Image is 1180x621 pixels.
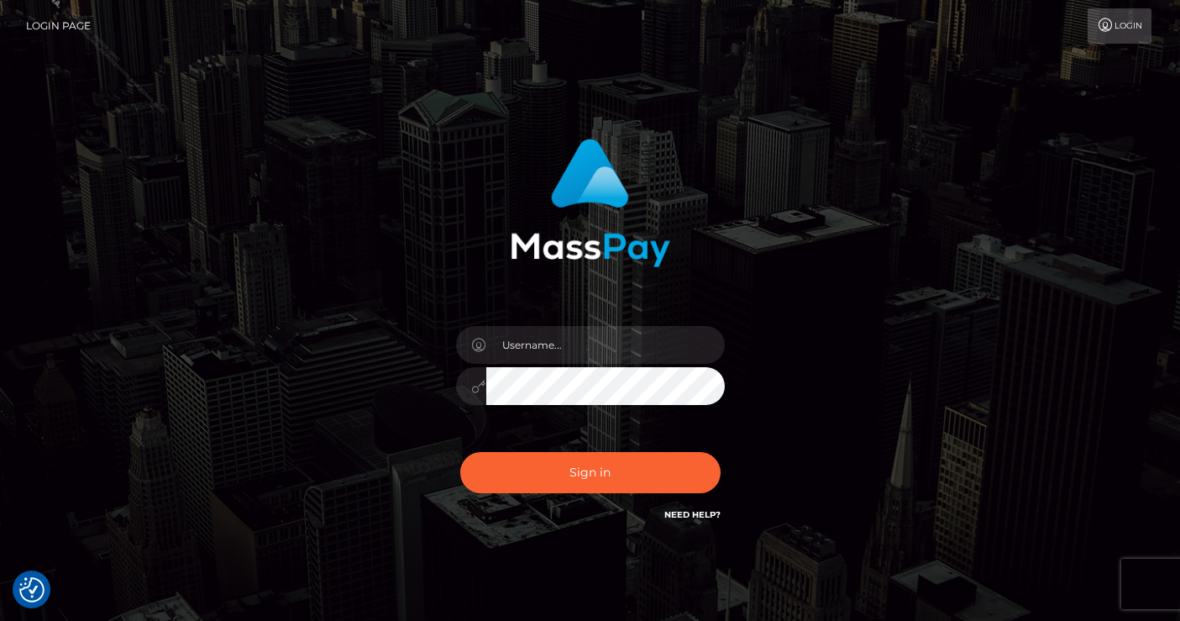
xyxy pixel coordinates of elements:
[19,577,45,603] button: Consent Preferences
[486,326,725,364] input: Username...
[26,8,91,44] a: Login Page
[664,509,721,520] a: Need Help?
[511,139,670,267] img: MassPay Login
[460,452,721,493] button: Sign in
[19,577,45,603] img: Revisit consent button
[1088,8,1151,44] a: Login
